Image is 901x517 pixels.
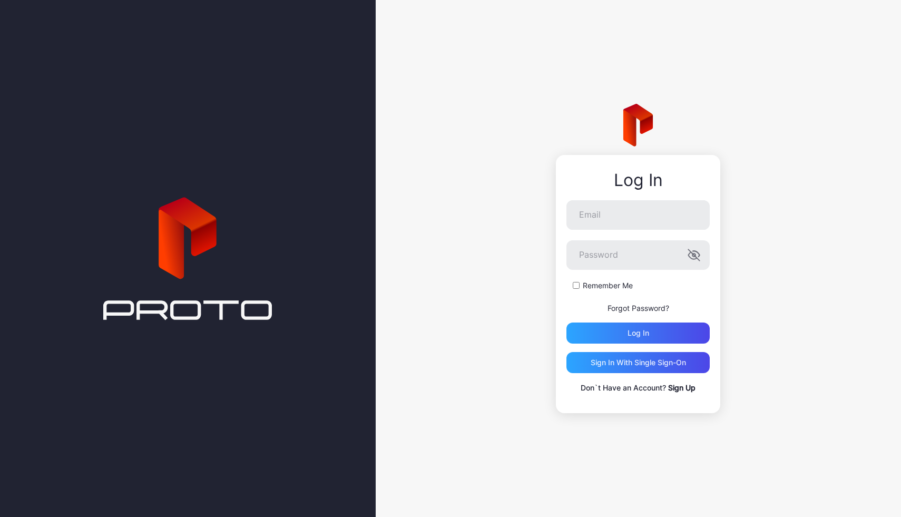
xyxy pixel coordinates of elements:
[591,358,686,367] div: Sign in With Single Sign-On
[566,200,710,230] input: Email
[566,352,710,373] button: Sign in With Single Sign-On
[566,382,710,394] p: Don`t Have an Account?
[566,323,710,344] button: Log in
[608,304,669,313] a: Forgot Password?
[566,240,710,270] input: Password
[628,329,649,337] div: Log in
[566,171,710,190] div: Log In
[668,383,696,392] a: Sign Up
[583,280,633,291] label: Remember Me
[688,249,700,261] button: Password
